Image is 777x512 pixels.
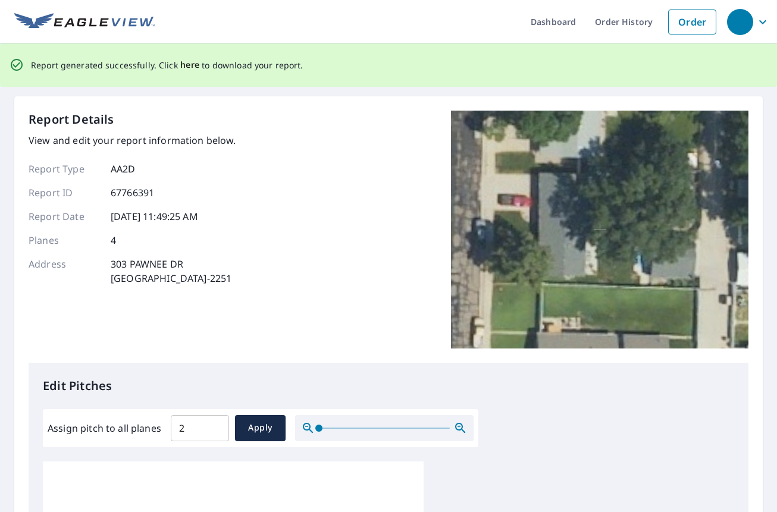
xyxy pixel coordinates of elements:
p: Report generated successfully. Click to download your report. [31,58,303,73]
img: Top image [451,111,748,348]
p: Planes [29,233,100,247]
p: Edit Pitches [43,377,734,395]
p: Report ID [29,186,100,200]
p: Report Details [29,111,114,128]
span: Apply [245,420,276,435]
p: AA2D [111,162,136,176]
p: 4 [111,233,116,247]
p: 303 PAWNEE DR [GEOGRAPHIC_DATA]-2251 [111,257,231,285]
img: EV Logo [14,13,155,31]
button: here [180,58,200,73]
input: 00.0 [171,412,229,445]
p: View and edit your report information below. [29,133,236,147]
button: Apply [235,415,286,441]
p: Address [29,257,100,285]
p: Report Date [29,209,100,224]
label: Assign pitch to all planes [48,421,161,435]
p: 67766391 [111,186,154,200]
p: [DATE] 11:49:25 AM [111,209,198,224]
p: Report Type [29,162,100,176]
a: Order [668,10,716,34]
